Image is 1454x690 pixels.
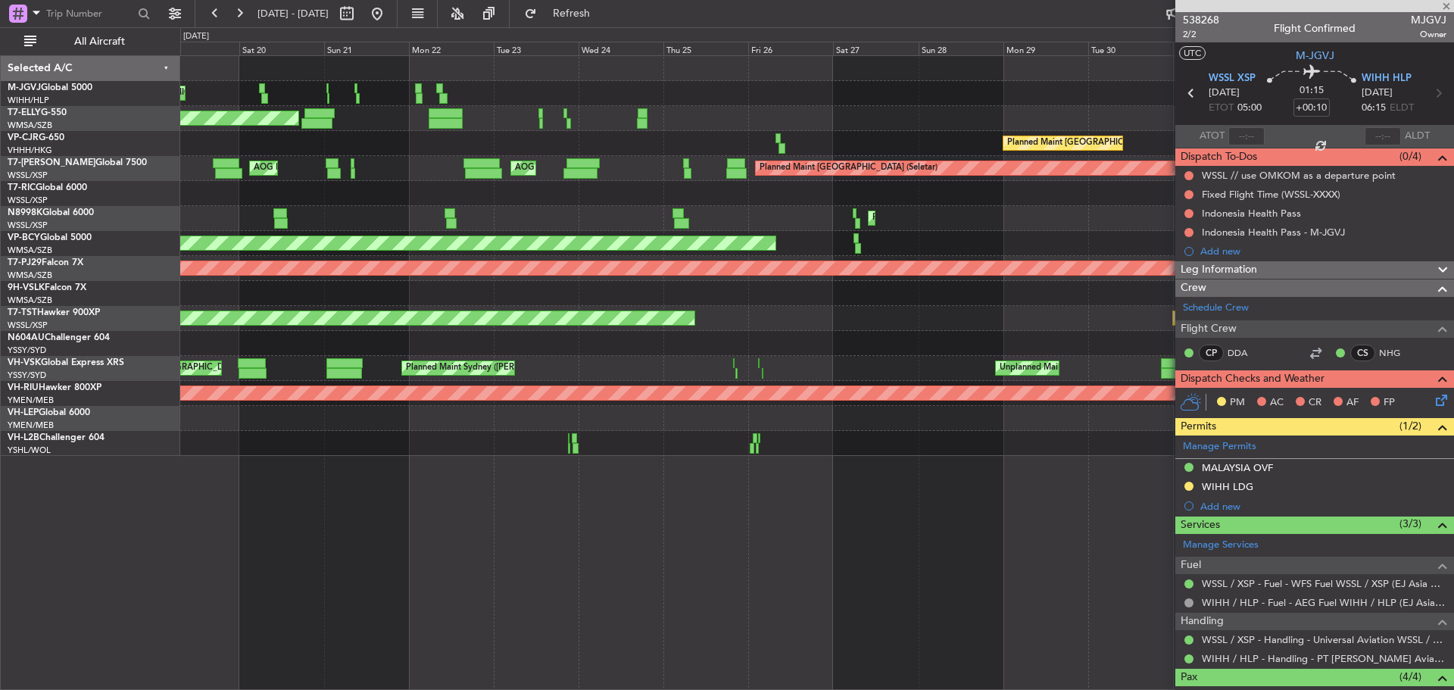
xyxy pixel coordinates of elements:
[1202,577,1446,590] a: WSSL / XSP - Fuel - WFS Fuel WSSL / XSP (EJ Asia Only)
[760,157,938,180] div: Planned Maint [GEOGRAPHIC_DATA] (Seletar)
[8,133,64,142] a: VP-CJRG-650
[8,283,45,292] span: 9H-VSLK
[8,358,124,367] a: VH-VSKGlobal Express XRS
[239,42,324,55] div: Sat 20
[8,420,54,431] a: YMEN/MEB
[8,83,41,92] span: M-JGVJ
[1199,345,1224,361] div: CP
[8,120,52,131] a: WMSA/SZB
[1228,346,1262,360] a: DDA
[494,42,579,55] div: Tue 23
[1411,28,1446,41] span: Owner
[8,95,49,106] a: WIHH/HLP
[919,42,1003,55] div: Sun 28
[8,283,86,292] a: 9H-VSLKFalcon 7X
[1202,461,1273,474] div: MALAYSIA OVF
[1379,346,1413,360] a: NHG
[515,157,685,180] div: AOG Maint London ([GEOGRAPHIC_DATA])
[8,258,42,267] span: T7-PJ29
[1183,28,1219,41] span: 2/2
[1209,101,1234,116] span: ETOT
[8,220,48,231] a: WSSL/XSP
[1237,101,1262,116] span: 05:00
[1399,669,1421,685] span: (4/4)
[1300,83,1324,98] span: 01:15
[579,42,663,55] div: Wed 24
[1270,395,1284,411] span: AC
[1173,42,1258,55] div: Wed 1
[1202,652,1446,665] a: WIHH / HLP - Handling - PT [PERSON_NAME] Aviasi WIHH / HLP
[1362,86,1393,101] span: [DATE]
[1181,517,1220,534] span: Services
[1202,596,1446,609] a: WIHH / HLP - Fuel - AEG Fuel WIHH / HLP (EJ Asia Only)
[748,42,833,55] div: Fri 26
[1181,557,1201,574] span: Fuel
[8,233,92,242] a: VP-BCYGlobal 5000
[8,145,52,156] a: VHHH/HKG
[64,357,323,379] div: AOG Maint [US_STATE][GEOGRAPHIC_DATA] ([US_STATE] City Intl)
[1362,71,1412,86] span: WIHH HLP
[8,345,46,356] a: YSSY/SYD
[8,295,52,306] a: WMSA/SZB
[1179,46,1206,60] button: UTC
[1183,301,1249,316] a: Schedule Crew
[1390,101,1414,116] span: ELDT
[8,408,90,417] a: VH-LEPGlobal 6000
[183,30,209,43] div: [DATE]
[8,433,39,442] span: VH-L2B
[8,108,41,117] span: T7-ELLY
[1181,370,1325,388] span: Dispatch Checks and Weather
[8,208,94,217] a: N8998KGlobal 6000
[1405,129,1430,144] span: ALDT
[8,158,147,167] a: T7-[PERSON_NAME]Global 7500
[1200,245,1446,258] div: Add new
[1296,48,1334,64] span: M-JGVJ
[8,370,46,381] a: YSSY/SYD
[39,36,160,47] span: All Aircraft
[8,333,110,342] a: N604AUChallenger 604
[8,408,39,417] span: VH-LEP
[1202,188,1340,201] div: Fixed Flight Time (WSSL-XXXX)
[1181,148,1257,166] span: Dispatch To-Dos
[8,383,39,392] span: VH-RIU
[8,208,42,217] span: N8998K
[1200,129,1225,144] span: ATOT
[8,383,101,392] a: VH-RIUHawker 800XP
[8,258,83,267] a: T7-PJ29Falcon 7X
[257,7,329,20] span: [DATE] - [DATE]
[8,170,48,181] a: WSSL/XSP
[8,133,39,142] span: VP-CJR
[1183,538,1259,553] a: Manage Services
[1183,439,1256,454] a: Manage Permits
[1181,613,1224,630] span: Handling
[1274,20,1356,36] div: Flight Confirmed
[8,270,52,281] a: WMSA/SZB
[8,195,48,206] a: WSSL/XSP
[1362,101,1386,116] span: 06:15
[8,233,40,242] span: VP-BCY
[1181,418,1216,436] span: Permits
[17,30,164,54] button: All Aircraft
[1088,42,1173,55] div: Tue 30
[1007,132,1260,155] div: Planned Maint [GEOGRAPHIC_DATA] ([GEOGRAPHIC_DATA] Intl)
[8,395,54,406] a: YMEN/MEB
[8,83,92,92] a: M-JGVJGlobal 5000
[1346,395,1359,411] span: AF
[8,245,52,256] a: WMSA/SZB
[1202,226,1345,239] div: Indonesia Health Pass - M-JGVJ
[406,357,582,379] div: Planned Maint Sydney ([PERSON_NAME] Intl)
[8,433,105,442] a: VH-L2BChallenger 604
[1209,71,1256,86] span: WSSL XSP
[1181,320,1237,338] span: Flight Crew
[1181,669,1197,686] span: Pax
[1399,418,1421,434] span: (1/2)
[154,42,239,55] div: Fri 19
[8,333,45,342] span: N604AU
[1350,345,1375,361] div: CS
[8,308,100,317] a: T7-TSTHawker 900XP
[1181,261,1257,279] span: Leg Information
[8,183,87,192] a: T7-RICGlobal 6000
[1309,395,1321,411] span: CR
[1399,516,1421,532] span: (3/3)
[833,42,918,55] div: Sat 27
